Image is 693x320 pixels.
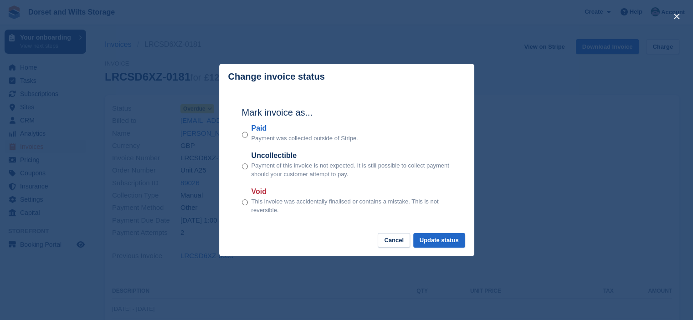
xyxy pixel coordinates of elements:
[252,123,358,134] label: Paid
[378,233,410,248] button: Cancel
[252,150,452,161] label: Uncollectible
[669,9,684,24] button: close
[242,106,452,119] h2: Mark invoice as...
[252,197,452,215] p: This invoice was accidentally finalised or contains a mistake. This is not reversible.
[228,71,325,82] p: Change invoice status
[252,134,358,143] p: Payment was collected outside of Stripe.
[413,233,465,248] button: Update status
[252,161,452,179] p: Payment of this invoice is not expected. It is still possible to collect payment should your cust...
[252,186,452,197] label: Void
